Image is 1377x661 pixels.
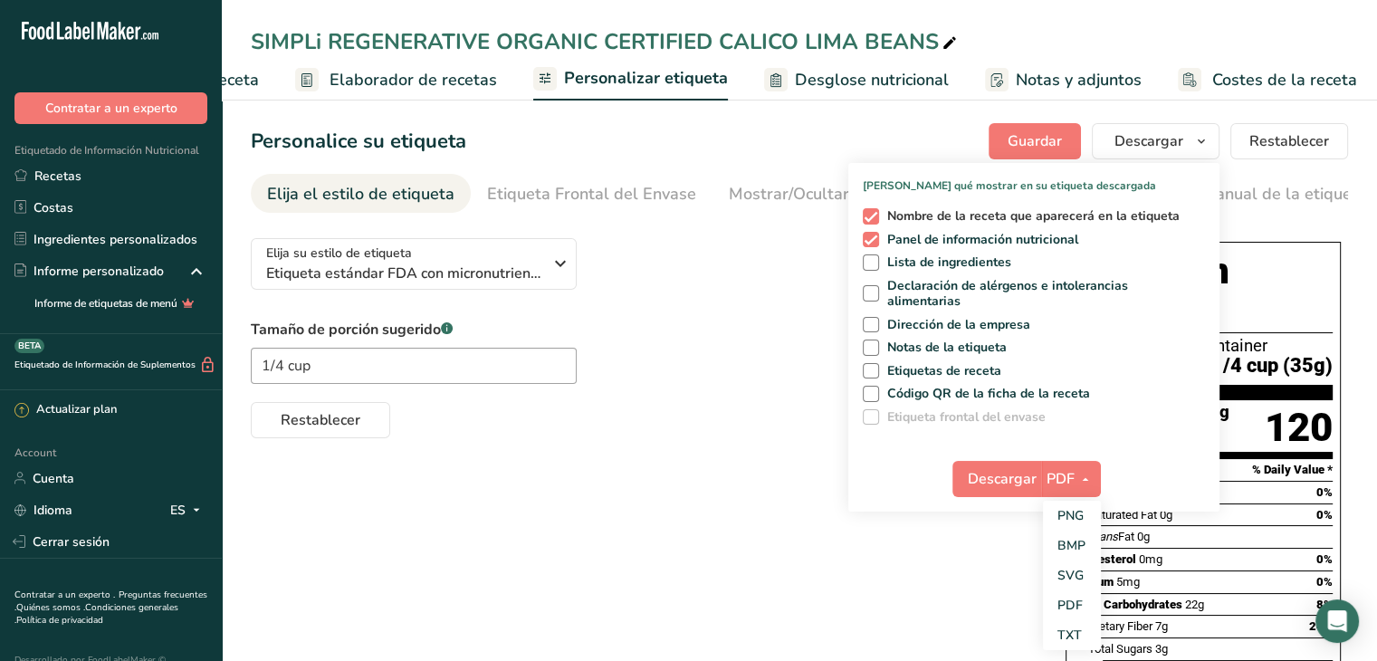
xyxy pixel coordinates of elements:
span: 0% [1316,508,1333,522]
a: Elaborador de recetas [295,60,497,101]
span: 0% [1316,485,1333,499]
span: 7g [1155,619,1168,633]
a: BMP [1043,531,1101,560]
span: Restablecer [281,409,360,431]
label: Tamaño de porción sugerido [251,319,577,340]
span: PDF [1047,468,1075,490]
a: Preguntas frecuentes . [14,589,207,614]
span: Elija su estilo de etiqueta [266,244,412,263]
span: 1/4 cup (35g) [1211,355,1333,378]
a: PNG [1043,501,1101,531]
span: Personalizar etiqueta [564,66,728,91]
span: Etiqueta estándar FDA con micronutrientes listados lado a lado [266,263,542,284]
span: Total Sugars [1088,642,1152,656]
span: 8% [1316,598,1333,611]
span: Lista de ingredientes [879,254,1012,271]
span: Panel de información nutricional [879,232,1079,248]
i: Trans [1088,530,1118,543]
div: Mostrar/Ocultar nutrientes [729,182,930,206]
span: Restablecer [1249,130,1329,152]
a: SVG [1043,560,1101,590]
span: 0% [1316,552,1333,566]
a: PDF [1043,590,1101,620]
span: Dirección de la empresa [879,317,1031,333]
span: 0mg [1139,552,1162,566]
span: 0g [1160,508,1172,522]
a: Contratar a un experto . [14,589,115,601]
span: Notas de la etiqueta [879,340,1008,356]
span: Fat [1088,530,1134,543]
a: Costes de la receta [1178,60,1357,101]
a: Desglose nutricional [764,60,949,101]
span: Descargar [968,468,1037,490]
span: 22g [1185,598,1204,611]
span: 0% [1316,575,1333,589]
a: Idioma [14,494,72,526]
div: ES [170,499,207,521]
span: Cholesterol [1074,552,1136,566]
div: Informe personalizado [14,262,164,281]
span: 0g [1137,530,1150,543]
button: Elija su estilo de etiqueta Etiqueta estándar FDA con micronutrientes listados lado a lado [251,238,577,290]
button: Restablecer [1230,123,1348,159]
p: [PERSON_NAME] qué mostrar en su etiqueta descargada [848,163,1219,194]
span: Notas y adjuntos [1016,68,1142,92]
span: Guardar [1008,130,1062,152]
span: Código QR de la ficha de la receta [879,386,1091,402]
div: Etiqueta Frontal del Envase [487,182,696,206]
div: Elija el estilo de etiqueta [267,182,454,206]
span: Saturated Fat [1088,508,1157,522]
div: 120 [1265,404,1333,452]
span: Elaborador de recetas [330,68,497,92]
span: Nombre de la receta que aparecerá en la etiqueta [879,208,1181,225]
div: BETA [14,339,44,353]
div: SIMPLi REGENERATIVE ORGANIC CERTIFIED CALICO LIMA BEANS [251,25,961,58]
button: PDF [1041,461,1101,497]
a: Notas y adjuntos [985,60,1142,101]
span: Declaración de alérgenos e intolerancias alimentarias [879,278,1200,310]
span: Etiqueta frontal del envase [879,409,1047,426]
button: Descargar [952,461,1041,497]
a: Personalizar etiqueta [533,58,728,101]
span: Desglose nutricional [795,68,949,92]
span: Costes de la receta [1212,68,1357,92]
div: Actualizar plan [14,401,117,419]
span: 5mg [1116,575,1140,589]
button: Descargar [1092,123,1219,159]
button: Restablecer [251,402,390,438]
a: Condiciones generales . [14,601,178,627]
div: Open Intercom Messenger [1315,599,1359,643]
h1: Personalice su etiqueta [251,127,466,157]
span: 3g [1155,642,1168,656]
span: Descargar [1114,130,1183,152]
button: Contratar a un experto [14,92,207,124]
span: Total Carbohydrates [1074,598,1182,611]
button: Guardar [989,123,1081,159]
a: TXT [1043,620,1101,650]
a: Política de privacidad [16,614,103,627]
span: Etiquetas de receta [879,363,1002,379]
span: Dietary Fiber [1088,619,1152,633]
span: 24% [1309,619,1333,633]
a: Quiénes somos . [16,601,85,614]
